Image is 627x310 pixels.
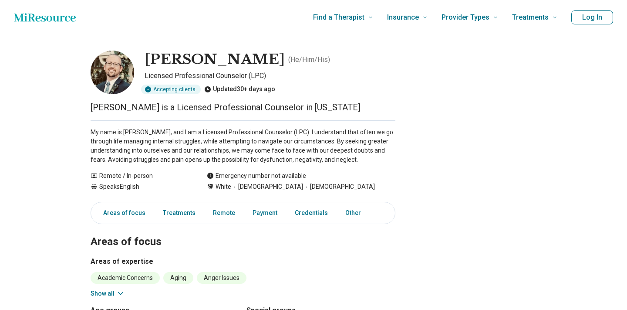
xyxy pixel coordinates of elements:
[208,204,240,222] a: Remote
[145,71,395,81] p: Licensed Professional Counselor (LPC)
[197,272,246,284] li: Anger Issues
[145,51,285,69] h1: [PERSON_NAME]
[91,101,395,113] p: [PERSON_NAME] is a Licensed Professional Counselor in [US_STATE]
[91,256,395,267] h3: Areas of expertise
[231,182,303,191] span: [DEMOGRAPHIC_DATA]
[207,171,306,181] div: Emergency number not available
[158,204,201,222] a: Treatments
[216,182,231,191] span: White
[93,204,151,222] a: Areas of focus
[340,204,371,222] a: Other
[141,85,201,94] div: Accepting clients
[91,171,189,181] div: Remote / In-person
[290,204,333,222] a: Credentials
[512,11,549,24] span: Treatments
[91,214,395,249] h2: Areas of focus
[442,11,489,24] span: Provider Types
[387,11,419,24] span: Insurance
[91,51,134,94] img: Christopher Baumann, Licensed Professional Counselor (LPC)
[14,9,76,26] a: Home page
[91,289,125,298] button: Show all
[163,272,193,284] li: Aging
[247,204,283,222] a: Payment
[571,10,613,24] button: Log In
[91,272,160,284] li: Academic Concerns
[91,182,189,191] div: Speaks English
[204,85,275,94] div: Updated 30+ days ago
[313,11,364,24] span: Find a Therapist
[288,55,330,65] p: ( He/Him/His )
[303,182,375,191] span: [DEMOGRAPHIC_DATA]
[91,128,395,164] p: My name is [PERSON_NAME], and I am a Licensed Professional Counselor (LPC). I understand that oft...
